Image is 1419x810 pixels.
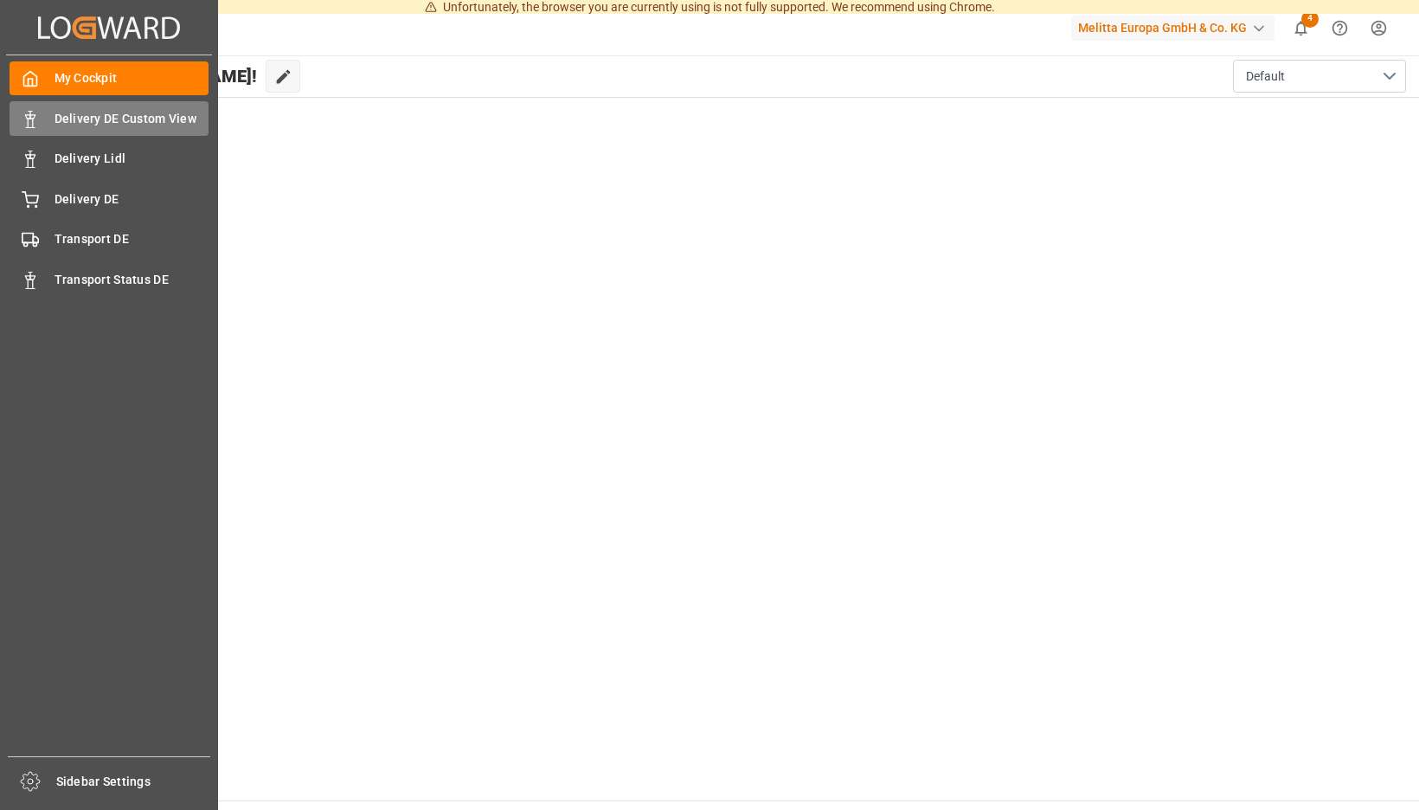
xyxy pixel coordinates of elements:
[10,61,209,95] a: My Cockpit
[1246,67,1285,86] span: Default
[55,150,209,168] span: Delivery Lidl
[10,142,209,176] a: Delivery Lidl
[10,182,209,215] a: Delivery DE
[55,110,209,128] span: Delivery DE Custom View
[55,271,209,289] span: Transport Status DE
[1233,60,1406,93] button: open menu
[10,222,209,256] a: Transport DE
[1281,9,1320,48] button: show 4 new notifications
[1071,11,1281,44] button: Melitta Europa GmbH & Co. KG
[56,773,211,791] span: Sidebar Settings
[55,190,209,209] span: Delivery DE
[10,262,209,296] a: Transport Status DE
[55,69,209,87] span: My Cockpit
[1320,9,1359,48] button: Help Center
[55,230,209,248] span: Transport DE
[1071,16,1275,41] div: Melitta Europa GmbH & Co. KG
[10,101,209,135] a: Delivery DE Custom View
[1301,10,1319,28] span: 4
